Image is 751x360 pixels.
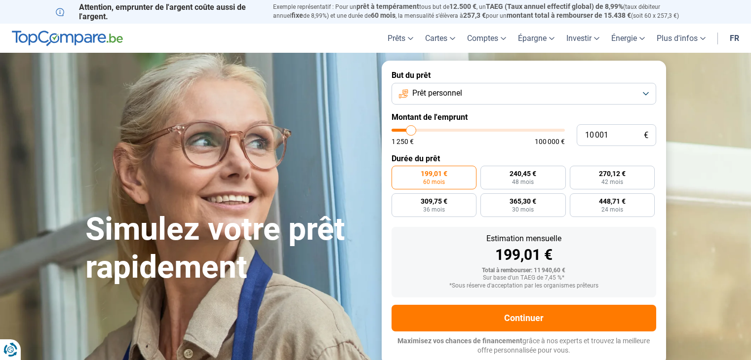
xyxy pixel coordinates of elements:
[512,179,534,185] span: 48 mois
[535,138,565,145] span: 100 000 €
[510,198,536,205] span: 365,30 €
[599,170,626,177] span: 270,12 €
[601,179,623,185] span: 42 mois
[392,112,656,122] label: Montant de l'emprunt
[512,24,560,53] a: Épargne
[399,283,648,289] div: *Sous réserve d'acceptation par les organismes prêteurs
[644,131,648,140] span: €
[461,24,512,53] a: Comptes
[399,248,648,262] div: 199,01 €
[392,138,414,145] span: 1 250 €
[419,24,461,53] a: Cartes
[486,2,623,10] span: TAEG (Taux annuel effectif global) de 8,99%
[392,71,656,80] label: But du prêt
[449,2,476,10] span: 12.500 €
[412,88,462,99] span: Prêt personnel
[463,11,486,19] span: 257,3 €
[601,207,623,213] span: 24 mois
[392,336,656,356] p: grâce à nos experts et trouvez la meilleure offre personnalisée pour vous.
[399,235,648,243] div: Estimation mensuelle
[12,31,123,46] img: TopCompare
[560,24,605,53] a: Investir
[392,154,656,163] label: Durée du prêt
[85,211,370,287] h1: Simulez votre prêt rapidement
[356,2,419,10] span: prêt à tempérament
[605,24,651,53] a: Énergie
[273,2,696,20] p: Exemple représentatif : Pour un tous but de , un (taux débiteur annuel de 8,99%) et une durée de ...
[56,2,261,21] p: Attention, emprunter de l'argent coûte aussi de l'argent.
[423,179,445,185] span: 60 mois
[724,24,745,53] a: fr
[392,83,656,105] button: Prêt personnel
[371,11,395,19] span: 60 mois
[382,24,419,53] a: Prêts
[507,11,631,19] span: montant total à rembourser de 15.438 €
[510,170,536,177] span: 240,45 €
[651,24,711,53] a: Plus d'infos
[399,267,648,274] div: Total à rembourser: 11 940,60 €
[392,305,656,331] button: Continuer
[421,198,447,205] span: 309,75 €
[397,337,522,345] span: Maximisez vos chances de financement
[599,198,626,205] span: 448,71 €
[421,170,447,177] span: 199,01 €
[399,275,648,282] div: Sur base d'un TAEG de 7,45 %*
[512,207,534,213] span: 30 mois
[423,207,445,213] span: 36 mois
[291,11,303,19] span: fixe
